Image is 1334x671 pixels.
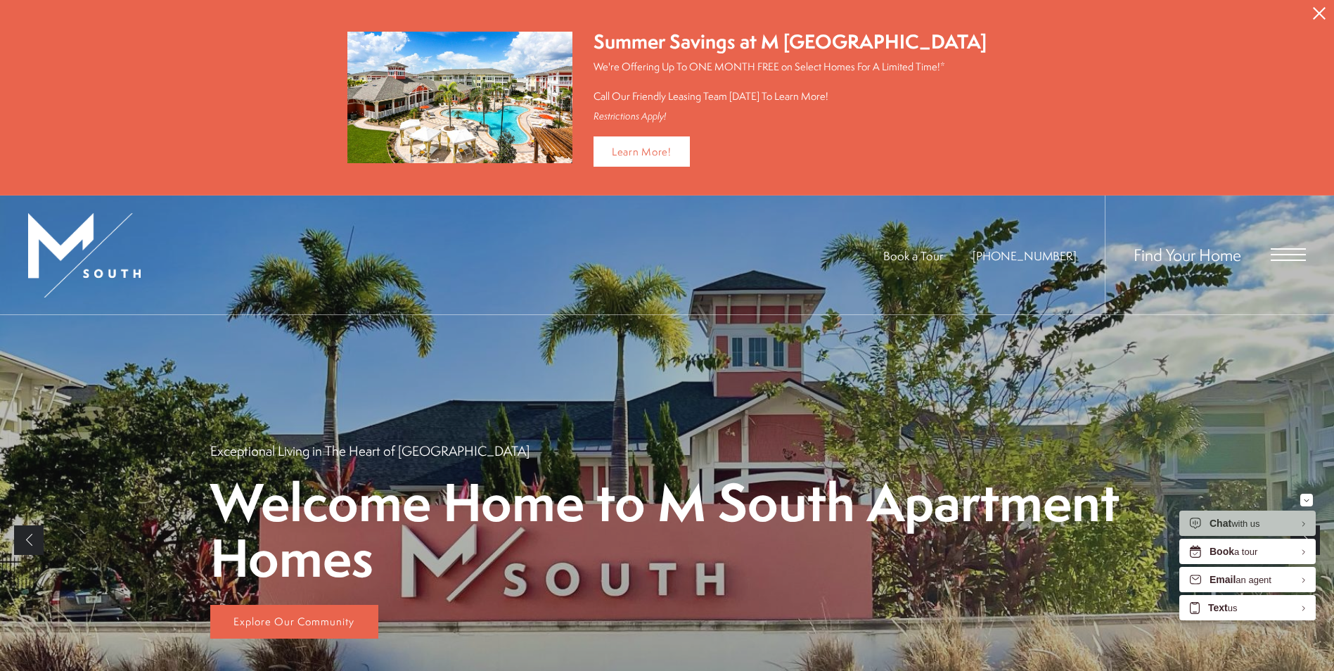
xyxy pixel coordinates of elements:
div: Restrictions Apply! [594,110,987,122]
button: Open Menu [1271,248,1306,261]
span: [PHONE_NUMBER] [973,248,1077,264]
a: Learn More! [594,136,690,167]
div: Summer Savings at M [GEOGRAPHIC_DATA] [594,28,987,56]
img: Summer Savings at M South Apartments [347,32,572,163]
a: Explore Our Community [210,605,378,639]
a: Book a Tour [883,248,943,264]
p: We're Offering Up To ONE MONTH FREE on Select Homes For A Limited Time!* Call Our Friendly Leasin... [594,59,987,103]
a: Previous [14,525,44,555]
p: Welcome Home to M South Apartment Homes [210,474,1124,585]
span: Explore Our Community [233,614,354,629]
a: Find Your Home [1134,243,1241,266]
a: Call Us at 813-570-8014 [973,248,1077,264]
p: Exceptional Living in The Heart of [GEOGRAPHIC_DATA] [210,442,530,460]
img: MSouth [28,213,141,298]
